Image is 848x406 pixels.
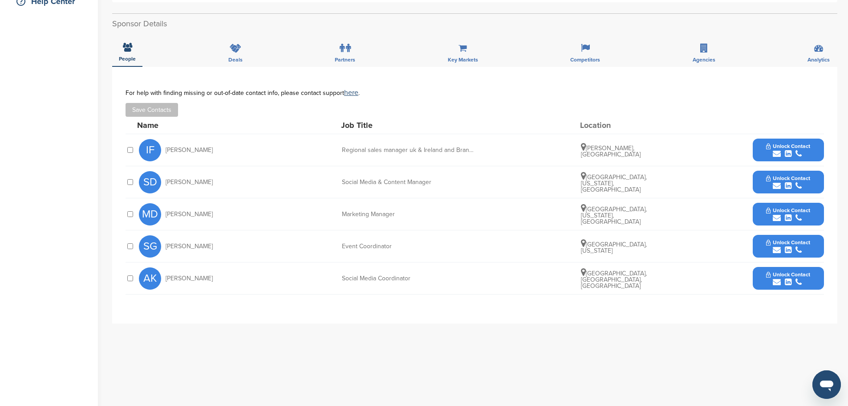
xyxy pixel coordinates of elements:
span: IF [139,139,161,161]
div: Marketing Manager [342,211,475,217]
h2: Sponsor Details [112,18,837,30]
a: here [344,88,358,97]
span: AK [139,267,161,290]
div: Social Media Coordinator [342,275,475,282]
span: [GEOGRAPHIC_DATA], [US_STATE] [581,241,647,254]
button: Unlock Contact [755,201,821,228]
span: [PERSON_NAME] [166,211,213,217]
div: Job Title [341,121,475,129]
span: Unlock Contact [766,175,810,181]
div: For help with finding missing or out-of-date contact info, please contact support . [126,89,824,96]
span: [PERSON_NAME] [166,179,213,185]
span: Partners [335,57,355,62]
span: SG [139,235,161,258]
span: [PERSON_NAME] [166,243,213,250]
span: [PERSON_NAME] [166,147,213,153]
span: Analytics [807,57,830,62]
span: Competitors [570,57,600,62]
span: Deals [228,57,243,62]
span: SD [139,171,161,193]
div: Social Media & Content Manager [342,179,475,185]
button: Unlock Contact [755,137,821,164]
iframe: Button to launch messaging window [812,370,841,399]
span: Key Markets [448,57,478,62]
button: Unlock Contact [755,265,821,292]
span: [GEOGRAPHIC_DATA], [US_STATE], [GEOGRAPHIC_DATA] [581,205,647,226]
div: Location [580,121,647,129]
span: Unlock Contact [766,143,810,149]
button: Save Contacts [126,103,178,117]
span: Unlock Contact [766,239,810,246]
span: Unlock Contact [766,271,810,278]
div: Regional sales manager uk & Ireland and Brand Ambassador [342,147,475,153]
span: [GEOGRAPHIC_DATA], [US_STATE], [GEOGRAPHIC_DATA] [581,173,647,193]
span: Agencies [693,57,715,62]
span: Unlock Contact [766,207,810,213]
span: [PERSON_NAME], [GEOGRAPHIC_DATA] [581,144,641,158]
div: Event Coordinator [342,243,475,250]
button: Unlock Contact [755,233,821,260]
span: [PERSON_NAME] [166,275,213,282]
span: MD [139,203,161,226]
button: Unlock Contact [755,169,821,196]
span: People [119,56,136,62]
span: [GEOGRAPHIC_DATA], [GEOGRAPHIC_DATA], [GEOGRAPHIC_DATA] [581,270,647,290]
div: Name [137,121,235,129]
